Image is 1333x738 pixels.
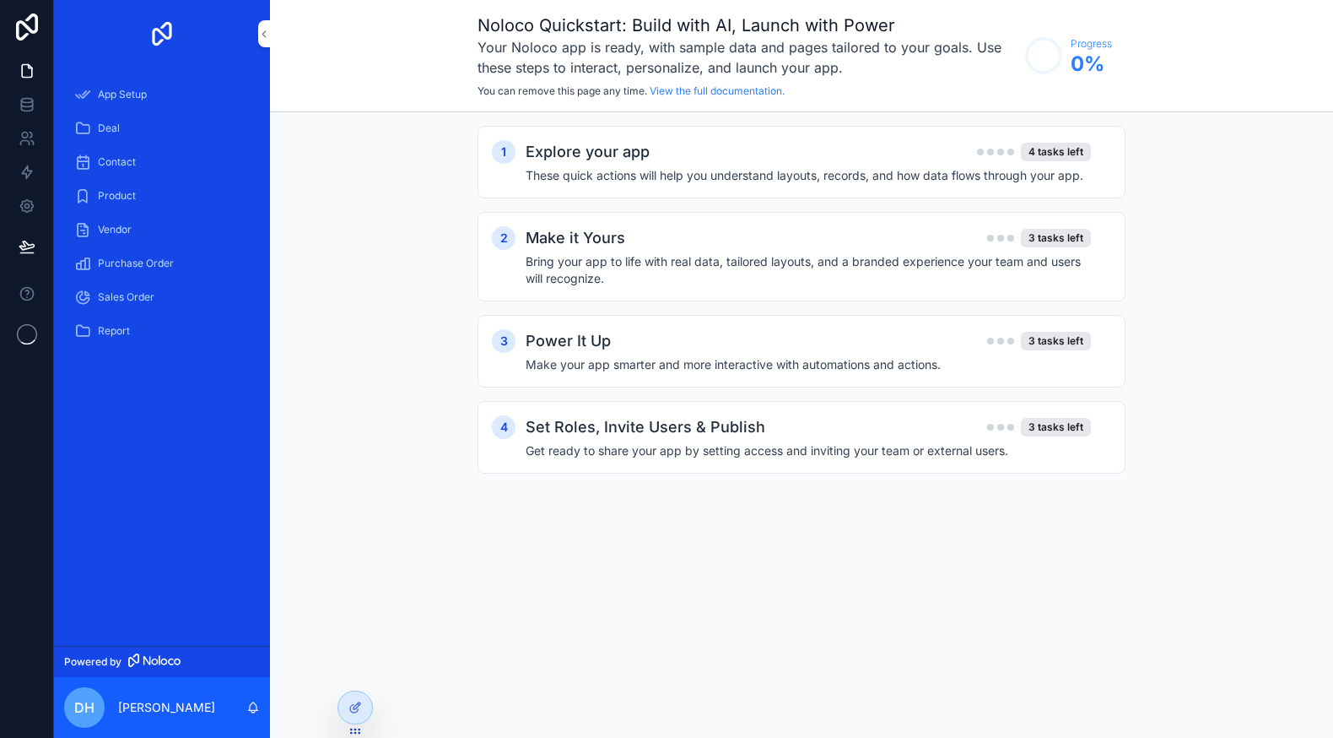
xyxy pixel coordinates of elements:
[64,79,260,110] a: App Setup
[54,646,270,677] a: Powered by
[1021,418,1091,437] div: 3 tasks left
[526,415,765,439] h2: Set Roles, Invite Users & Publish
[526,140,650,164] h2: Explore your app
[650,84,785,97] a: View the full documentation.
[148,20,175,47] img: App logo
[74,697,94,718] span: DH
[1021,332,1091,350] div: 3 tasks left
[492,329,515,353] div: 3
[98,88,147,101] span: App Setup
[526,329,611,353] h2: Power It Up
[64,655,121,669] span: Powered by
[492,415,515,439] div: 4
[1021,143,1091,161] div: 4 tasks left
[526,226,625,250] h2: Make it Yours
[492,140,515,164] div: 1
[526,356,1091,373] h4: Make your app smarter and more interactive with automations and actions.
[118,699,215,716] p: [PERSON_NAME]
[526,442,1091,459] h4: Get ready to share your app by setting access and inviting your team or external users.
[478,37,1017,78] h3: Your Noloco app is ready, with sample data and pages tailored to your goals. Use these steps to i...
[478,14,1017,37] h1: Noloco Quickstart: Build with AI, Launch with Power
[1071,37,1112,51] span: Progress
[492,226,515,250] div: 2
[1021,229,1091,247] div: 3 tasks left
[270,112,1333,518] div: scrollable content
[526,167,1091,184] h4: These quick actions will help you understand layouts, records, and how data flows through your app.
[1071,51,1112,78] span: 0 %
[54,68,270,368] div: scrollable content
[526,253,1091,287] h4: Bring your app to life with real data, tailored layouts, and a branded experience your team and u...
[478,84,647,97] span: You can remove this page any time.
